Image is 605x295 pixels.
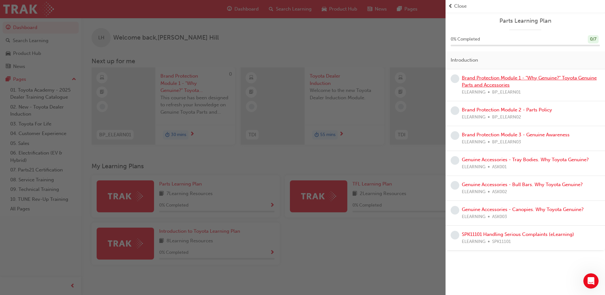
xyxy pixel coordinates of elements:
span: ELEARNING [462,188,485,196]
span: learningRecordVerb_NONE-icon [451,156,459,165]
span: BP_ELEARN02 [492,114,521,121]
button: prev-iconClose [448,3,602,10]
span: ELEARNING [462,89,485,96]
span: learningRecordVerb_NONE-icon [451,231,459,239]
a: Parts Learning Plan [451,17,600,25]
span: ASK003 [492,213,507,221]
a: Genuine Accessories - Tray Bodies. Why Toyota Genuine? [462,157,589,163]
span: ASK001 [492,163,507,171]
span: Introduction [451,57,478,64]
span: Close [454,3,467,10]
span: 0 % Completed [451,36,480,43]
span: learningRecordVerb_NONE-icon [451,74,459,83]
span: learningRecordVerb_NONE-icon [451,206,459,215]
a: Genuine Accessories - Bull Bars. Why Toyota Genuine? [462,182,583,187]
span: ASK002 [492,188,507,196]
span: SPK11101 [492,238,511,246]
iframe: Intercom live chat [583,273,599,289]
a: SPK11101 Handling Serious Complaints (eLearning) [462,231,574,237]
span: learningRecordVerb_NONE-icon [451,181,459,190]
span: BP_ELEARN03 [492,139,521,146]
a: Brand Protection Module 1 - "Why Genuine?" Toyota Genuine Parts and Accessories [462,75,597,88]
span: ELEARNING [462,139,485,146]
span: learningRecordVerb_NONE-icon [451,131,459,140]
a: Genuine Accessories - Canopies. Why Toyota Genuine? [462,207,584,212]
span: learningRecordVerb_NONE-icon [451,106,459,115]
a: Brand Protection Module 2 - Parts Policy [462,107,552,113]
span: prev-icon [448,3,453,10]
span: ELEARNING [462,114,485,121]
span: ELEARNING [462,238,485,246]
a: Brand Protection Module 3 - Genuine Awareness [462,132,570,138]
span: ELEARNING [462,163,485,171]
span: ELEARNING [462,213,485,221]
div: 0 / 7 [588,35,599,44]
span: BP_ELEARN01 [492,89,521,96]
